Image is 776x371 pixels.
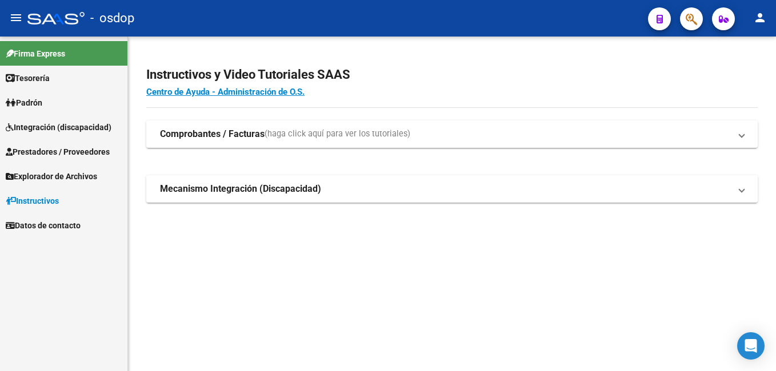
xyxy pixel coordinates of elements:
strong: Comprobantes / Facturas [160,128,265,140]
span: Integración (discapacidad) [6,121,111,134]
h2: Instructivos y Video Tutoriales SAAS [146,64,758,86]
mat-expansion-panel-header: Comprobantes / Facturas(haga click aquí para ver los tutoriales) [146,120,758,148]
span: Firma Express [6,47,65,60]
mat-icon: menu [9,11,23,25]
mat-expansion-panel-header: Mecanismo Integración (Discapacidad) [146,175,758,203]
span: (haga click aquí para ver los tutoriales) [265,128,410,140]
span: Explorador de Archivos [6,170,97,183]
span: Tesorería [6,72,50,84]
span: Datos de contacto [6,219,81,232]
span: Instructivos [6,195,59,207]
span: Prestadores / Proveedores [6,146,110,158]
span: - osdop [90,6,134,31]
mat-icon: person [753,11,767,25]
span: Padrón [6,96,42,109]
a: Centro de Ayuda - Administración de O.S. [146,87,305,97]
div: Open Intercom Messenger [737,332,765,360]
strong: Mecanismo Integración (Discapacidad) [160,183,321,195]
